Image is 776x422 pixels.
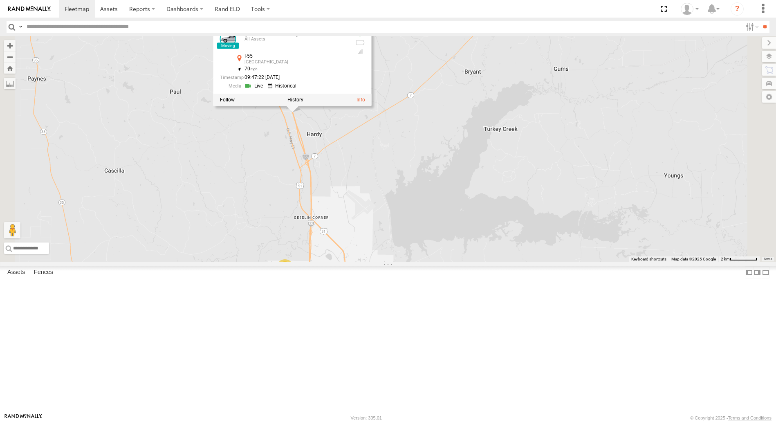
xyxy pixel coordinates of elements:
[355,39,365,46] div: No battery health information received from this device.
[220,75,349,80] div: Date/time of location update
[728,415,772,420] a: Terms and Conditions
[742,21,760,33] label: Search Filter Options
[678,3,702,15] div: Gene Roberts
[355,31,365,37] div: Valid GPS Fix
[287,97,303,103] label: View Asset History
[220,31,236,47] a: View Asset Details
[762,266,770,278] label: Hide Summary Table
[8,6,51,12] img: rand-logo.svg
[357,97,365,103] a: View Asset Details
[244,66,258,72] span: 70
[351,415,382,420] div: Version: 305.01
[753,266,761,278] label: Dock Summary Table to the Right
[4,63,16,74] button: Zoom Home
[718,256,760,262] button: Map Scale: 2 km per 63 pixels
[764,258,772,261] a: Terms
[4,40,16,51] button: Zoom in
[3,267,29,278] label: Assets
[244,60,349,65] div: [GEOGRAPHIC_DATA]
[731,2,744,16] i: ?
[244,82,265,90] a: View Live Media Streams
[721,257,730,261] span: 2 km
[4,414,42,422] a: Visit our Website
[631,256,666,262] button: Keyboard shortcuts
[244,30,349,37] a: (Camera for 361082) 357660104100789
[690,415,772,420] div: © Copyright 2025 -
[4,78,16,89] label: Measure
[220,97,235,103] label: Realtime tracking of Asset
[4,222,20,238] button: Drag Pegman onto the map to open Street View
[244,54,349,59] div: I-55
[671,257,716,261] span: Map data ©2025 Google
[355,48,365,55] div: Last Event GSM Signal Strength
[745,266,753,278] label: Dock Summary Table to the Left
[277,259,293,276] div: 2
[30,267,57,278] label: Fences
[17,21,24,33] label: Search Query
[268,82,299,90] a: View Historical Media Streams
[762,91,776,103] label: Map Settings
[4,51,16,63] button: Zoom out
[244,37,349,42] div: All Assets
